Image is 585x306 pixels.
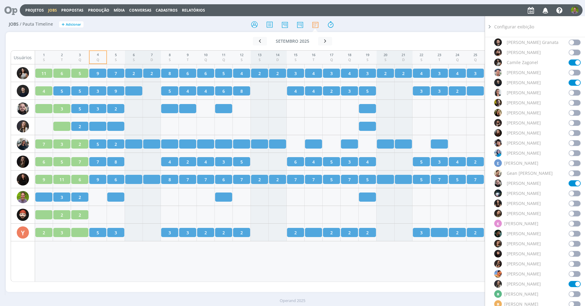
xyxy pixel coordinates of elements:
img: L [494,270,502,278]
div: 22 [420,52,423,58]
div: S [420,57,423,63]
img: E [494,129,502,137]
span: 3 [348,159,351,165]
span: 6 [204,70,207,77]
span: [PERSON_NAME] [507,230,541,237]
button: Projetos [23,8,46,13]
span: 6 [79,176,81,183]
img: C [494,99,502,106]
span: 7 [294,176,297,183]
span: 3 [330,70,333,77]
span: 11 [41,70,46,77]
div: S [115,57,117,63]
img: W [17,209,29,221]
span: 3 [186,229,189,236]
span: 3 [438,70,441,77]
img: M [17,138,29,150]
img: L [494,250,502,257]
a: Jobs [48,8,57,13]
img: C [494,109,502,117]
span: [PERSON_NAME] [507,99,541,106]
span: 2 [330,88,333,94]
div: Q [473,57,477,63]
img: G [494,169,502,177]
div: S [43,57,45,63]
span: [PERSON_NAME] [507,180,541,186]
span: [PERSON_NAME] [507,261,541,267]
span: 4 [312,159,315,165]
span: 5 [240,159,243,165]
div: E [494,159,502,167]
div: 14 [276,52,279,58]
span: [PERSON_NAME] [504,291,538,297]
span: 7 [474,176,477,183]
img: L [494,280,502,288]
span: 2 [79,212,81,218]
span: 4 [168,159,171,165]
span: 3 [474,70,477,77]
div: S [240,57,243,63]
button: Jobs [46,8,59,13]
div: 18 [348,52,351,58]
span: 4 [312,88,315,94]
span: 3 [61,194,63,200]
span: 8 [168,176,171,183]
span: 3 [366,70,369,77]
span: 4 [294,88,297,94]
span: 2 [258,70,261,77]
span: 2 [456,88,459,94]
span: 2 [133,70,135,77]
span: 2 [151,70,153,77]
span: 3 [420,229,423,236]
div: Q [456,57,459,63]
img: L [17,120,29,132]
span: 3 [294,70,297,77]
span: / Pauta Timeline [20,22,53,27]
span: 3 [222,159,225,165]
span: 5 [420,159,423,165]
button: setembro 2025 [267,37,318,45]
span: 6 [43,159,45,165]
span: [PERSON_NAME] [507,140,541,146]
span: + [62,21,65,28]
span: 5 [79,106,81,112]
img: C [494,79,502,86]
span: 4 [186,88,189,94]
span: 2 [258,176,261,183]
div: 21 [402,52,405,58]
button: Cadastros [154,8,179,13]
div: Q [222,57,225,63]
div: 11 [222,52,225,58]
span: 6 [61,70,63,77]
span: 4 [312,70,315,77]
img: K [494,230,502,237]
div: S [258,57,261,63]
span: 8 [168,70,171,77]
button: T [571,5,579,16]
span: 9 [43,176,45,183]
span: 2 [204,229,207,236]
div: S [133,57,135,63]
span: 2 [276,70,279,77]
div: 1 [43,52,45,58]
div: 2 [61,52,63,58]
span: 2 [61,212,63,218]
span: 2 [330,229,333,236]
span: 7 [348,176,351,183]
span: 5 [330,159,333,165]
span: 6 [222,88,225,94]
img: J [494,210,502,217]
span: 7 [115,70,117,77]
img: L [494,260,502,268]
button: Produção [86,8,111,13]
div: T [187,57,189,63]
div: Y [17,226,29,239]
img: E [494,149,502,157]
span: 5 [366,176,369,183]
div: Q [330,57,333,63]
div: D [151,57,153,63]
a: Conversas [129,8,151,13]
img: N [17,156,29,168]
span: [PERSON_NAME] [507,200,541,207]
span: [PERSON_NAME] [504,160,538,166]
